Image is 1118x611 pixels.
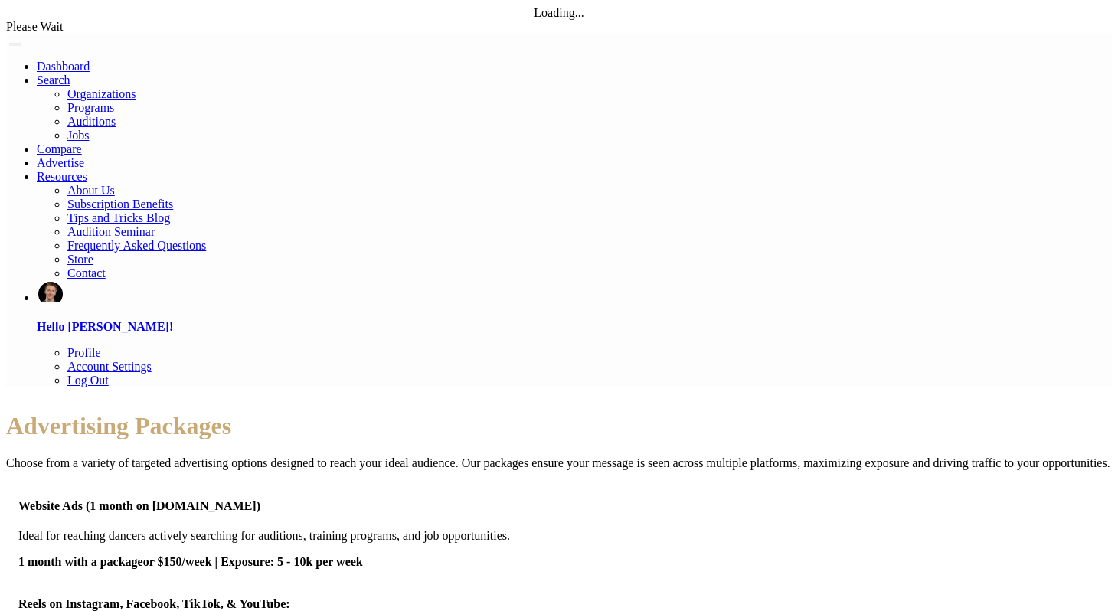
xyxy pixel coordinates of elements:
[67,115,116,128] a: Auditions
[67,360,152,373] a: Account Settings
[37,156,84,169] a: Advertise
[18,597,537,611] h4: Reels on Instagram, Facebook, TikTok, & YouTube:
[67,346,101,359] a: Profile
[67,101,114,114] a: Programs
[67,253,93,266] a: Store
[37,170,87,183] a: Resources
[18,555,143,568] span: 1 month with a package
[67,239,206,252] a: Frequently Asked Questions
[67,225,155,238] a: Audition Seminar
[18,555,363,568] b: or $150/week | Exposure: 5 - 10k per week
[67,374,109,387] a: Log Out
[67,87,136,100] a: Organizations
[9,43,21,46] button: Toggle navigation
[67,211,170,224] a: Tips and Tricks Blog
[37,280,1112,334] a: profile picture Hello [PERSON_NAME]!
[37,142,82,155] a: Compare
[67,198,173,211] a: Subscription Benefits
[67,184,115,197] a: About Us
[38,282,63,302] img: profile picture
[6,20,1112,34] div: Please Wait
[37,74,70,87] a: Search
[37,320,1112,334] p: Hello [PERSON_NAME]!
[18,499,510,513] h4: Website Ads (1 month on [DOMAIN_NAME])
[37,346,1112,387] ul: profile picture Hello [PERSON_NAME]!
[534,6,584,19] span: Loading...
[67,129,89,142] a: Jobs
[18,529,510,543] p: Ideal for reaching dancers actively searching for auditions, training programs, and job opportuni...
[37,60,90,73] a: Dashboard
[6,456,1112,470] p: Choose from a variety of targeted advertising options designed to reach your ideal audience. Our ...
[67,266,106,279] a: Contact
[37,87,1112,142] ul: Resources
[6,412,1112,440] h1: Advertising Packages
[37,184,1112,280] ul: Resources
